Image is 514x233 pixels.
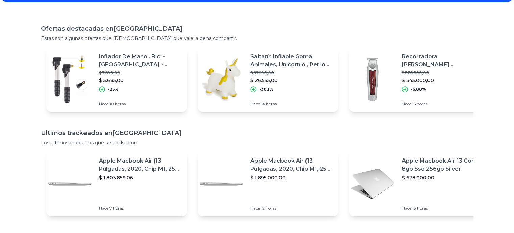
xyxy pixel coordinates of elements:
[198,47,338,112] a: Featured imageSaltarín Inflable Goma Animales, Unicornio , Perro No Tóxico$ 37.990,00$ 26.555,00-...
[402,206,484,211] p: Hace 13 horas
[198,160,245,208] img: Featured image
[41,139,473,146] p: Los ultimos productos que se trackearon.
[41,35,473,42] p: Estas son algunas ofertas que [DEMOGRAPHIC_DATA] que vale la pena compartir.
[250,174,333,181] p: $ 1.895.000,00
[250,70,333,76] p: $ 37.990,00
[349,47,490,112] a: Featured imageRecortadora [PERSON_NAME] Professional 5 Star Cordless Detailer [PERSON_NAME] Y Roj...
[99,77,181,84] p: $ 5.685,00
[250,157,333,173] p: Apple Macbook Air (13 Pulgadas, 2020, Chip M1, 256 Gb De Ssd, 8 Gb De Ram) - Plata
[198,151,338,216] a: Featured imageApple Macbook Air (13 Pulgadas, 2020, Chip M1, 256 Gb De Ssd, 8 Gb De Ram) - Plata$...
[349,151,490,216] a: Featured imageApple Macbook Air 13 Core I5 8gb Ssd 256gb Silver$ 678.000,00Hace 13 horas
[46,47,187,112] a: Featured imageInflador De Mano . Bici - [GEOGRAPHIC_DATA] - [GEOGRAPHIC_DATA]$ 7.580,00$ 5.685,00...
[402,52,484,69] p: Recortadora [PERSON_NAME] Professional 5 Star Cordless Detailer [PERSON_NAME] Y Roja 110v/220v
[46,160,94,208] img: Featured image
[250,77,333,84] p: $ 26.555,00
[99,52,181,69] p: Inflador De Mano . Bici - [GEOGRAPHIC_DATA] - [GEOGRAPHIC_DATA]
[402,174,484,181] p: $ 678.000,00
[250,101,333,107] p: Hace 14 horas
[411,87,426,92] p: -6,88%
[402,77,484,84] p: $ 345.000,00
[198,56,245,103] img: Featured image
[99,174,181,181] p: $ 1.803.859,06
[46,151,187,216] a: Featured imageApple Macbook Air (13 Pulgadas, 2020, Chip M1, 256 Gb De Ssd, 8 Gb De Ram) - Plata$...
[99,206,181,211] p: Hace 7 horas
[402,157,484,173] p: Apple Macbook Air 13 Core I5 8gb Ssd 256gb Silver
[402,70,484,76] p: $ 370.500,00
[41,128,473,138] h1: Ultimos trackeados en [GEOGRAPHIC_DATA]
[99,70,181,76] p: $ 7.580,00
[99,101,181,107] p: Hace 10 horas
[46,56,94,103] img: Featured image
[250,52,333,69] p: Saltarín Inflable Goma Animales, Unicornio , Perro No Tóxico
[349,56,396,103] img: Featured image
[108,87,119,92] p: -25%
[349,160,396,208] img: Featured image
[250,206,333,211] p: Hace 12 horas
[99,157,181,173] p: Apple Macbook Air (13 Pulgadas, 2020, Chip M1, 256 Gb De Ssd, 8 Gb De Ram) - Plata
[259,87,273,92] p: -30,1%
[402,101,484,107] p: Hace 15 horas
[41,24,473,34] h1: Ofertas destacadas en [GEOGRAPHIC_DATA]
